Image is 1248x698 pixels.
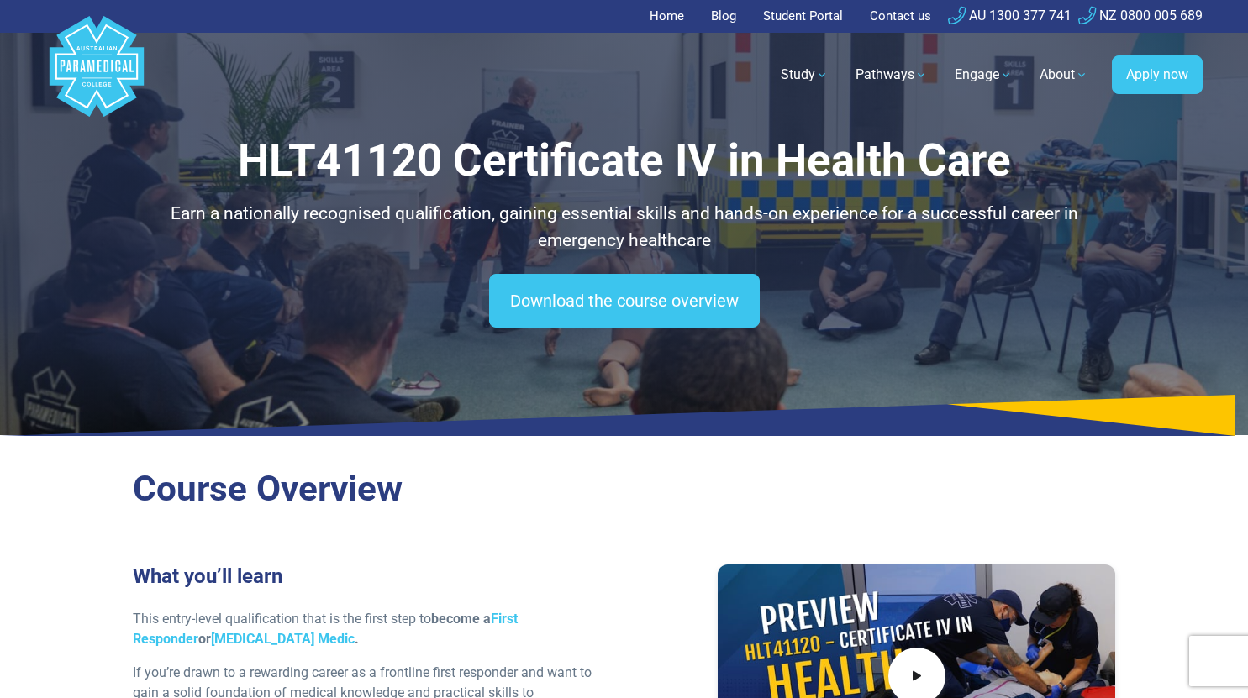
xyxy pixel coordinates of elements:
[945,51,1023,98] a: Engage
[1078,8,1203,24] a: NZ 0800 005 689
[211,631,355,647] a: [MEDICAL_DATA] Medic
[133,201,1116,254] p: Earn a nationally recognised qualification, gaining essential skills and hands-on experience for ...
[46,33,147,118] a: Australian Paramedical College
[133,564,614,589] h3: What you’ll learn
[133,134,1116,187] h1: HLT41120 Certificate IV in Health Care
[489,274,760,328] a: Download the course overview
[133,609,614,649] p: This entry-level qualification that is the first step to
[133,468,1116,511] h2: Course Overview
[1029,51,1098,98] a: About
[948,8,1072,24] a: AU 1300 377 741
[845,51,938,98] a: Pathways
[1112,55,1203,94] a: Apply now
[133,611,518,647] strong: become a or .
[133,611,518,647] a: First Responder
[771,51,839,98] a: Study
